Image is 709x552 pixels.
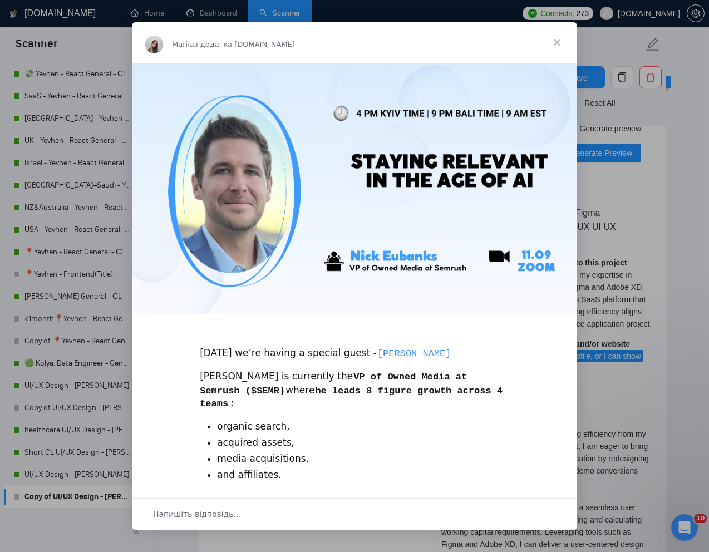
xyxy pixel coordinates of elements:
[200,371,467,397] code: VP of Owned Media at Semrush ($SEMR)
[200,370,509,411] div: [PERSON_NAME] is currently the where
[377,348,452,359] code: [PERSON_NAME]
[200,385,503,410] code: he leads 8 figure growth across 4 teams
[145,36,163,53] img: Profile image for Mariia
[153,507,242,521] span: Напишіть відповідь…
[217,420,509,433] li: organic search,
[217,452,509,466] li: media acquisitions,
[194,40,295,48] span: з додатка [DOMAIN_NAME]
[229,398,235,410] code: :
[172,40,194,48] span: Mariia
[377,347,452,358] a: [PERSON_NAME]
[217,469,509,482] li: and affiliates.
[132,498,577,530] div: Відкрити бесіду й відповісти
[217,436,509,450] li: acquired assets,
[537,22,577,62] span: Закрити
[200,333,509,361] div: [DATE] we’re having a special guest -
